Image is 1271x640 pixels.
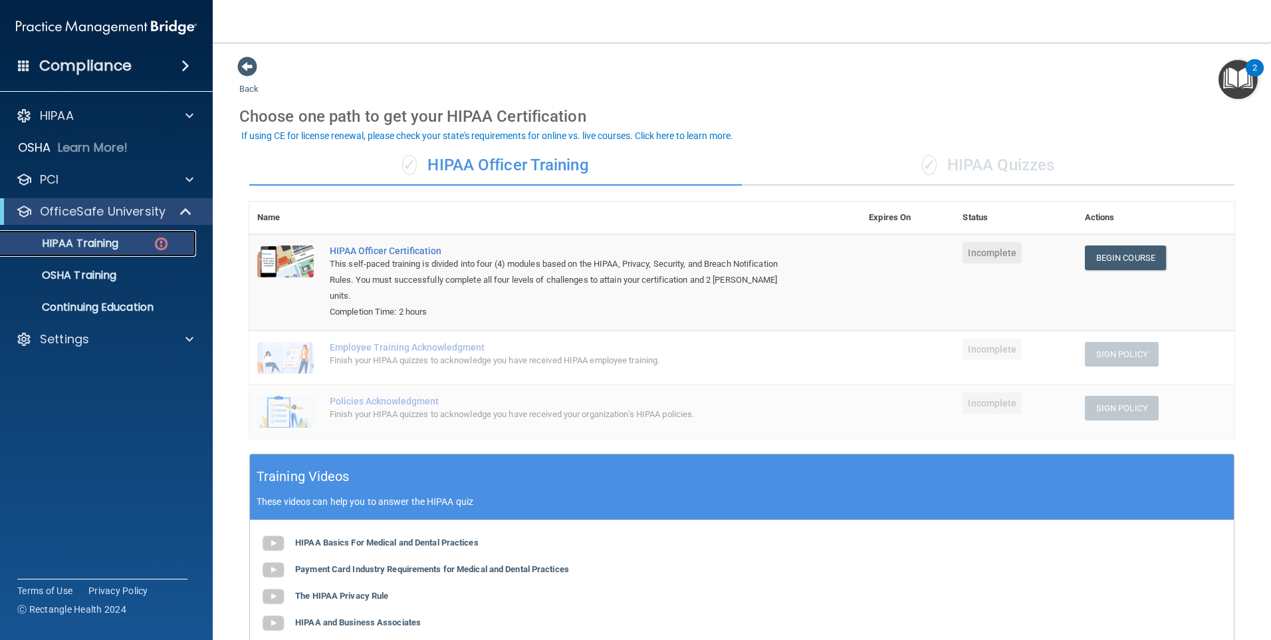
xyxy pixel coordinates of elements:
div: This self-paced training is divided into four (4) modules based on the HIPAA, Privacy, Security, ... [330,256,794,304]
div: Finish your HIPAA quizzes to acknowledge you have received your organization’s HIPAA policies. [330,406,794,422]
div: Policies Acknowledgment [330,396,794,406]
span: Incomplete [963,339,1022,360]
a: Back [239,68,259,94]
p: These videos can help you to answer the HIPAA quiz [257,496,1227,507]
p: OfficeSafe University [40,204,166,220]
div: Employee Training Acknowledgment [330,342,794,353]
p: Learn More! [58,140,128,156]
a: Settings [16,331,193,347]
button: Open Resource Center, 2 new notifications [1218,60,1258,99]
button: Sign Policy [1085,342,1159,367]
button: If using CE for license renewal, please check your state's requirements for online vs. live cours... [239,129,735,142]
img: gray_youtube_icon.38fcd6cc.png [260,530,287,557]
span: Ⓒ Rectangle Health 2024 [17,603,126,616]
th: Name [249,202,322,234]
p: Settings [40,331,89,347]
img: PMB logo [16,14,197,41]
div: Finish your HIPAA quizzes to acknowledge you have received HIPAA employee training. [330,353,794,369]
div: If using CE for license renewal, please check your state's requirements for online vs. live cours... [241,131,733,140]
img: gray_youtube_icon.38fcd6cc.png [260,557,287,583]
a: HIPAA Officer Certification [330,245,794,256]
div: Choose one path to get your HIPAA Certification [239,97,1244,136]
img: gray_youtube_icon.38fcd6cc.png [260,610,287,637]
a: PCI [16,172,193,188]
div: HIPAA Quizzes [742,146,1234,186]
a: OfficeSafe University [16,204,193,220]
div: HIPAA Officer Training [249,146,742,186]
button: Sign Policy [1085,396,1159,420]
th: Actions [1077,202,1234,234]
span: Incomplete [963,242,1022,263]
b: The HIPAA Privacy Rule [295,591,388,601]
span: Incomplete [963,393,1022,414]
img: danger-circle.6113f641.png [153,236,170,252]
b: Payment Card Industry Requirements for Medical and Dental Practices [295,564,569,574]
b: HIPAA and Business Associates [295,617,421,627]
iframe: Drift Widget Chat Controller [1041,546,1255,599]
p: OSHA [18,140,51,156]
b: HIPAA Basics For Medical and Dental Practices [295,538,479,548]
a: Begin Course [1085,245,1166,270]
div: Completion Time: 2 hours [330,304,794,320]
p: OSHA Training [9,269,116,282]
a: Terms of Use [17,584,72,597]
a: Privacy Policy [88,584,148,597]
h4: Compliance [39,57,132,75]
h5: Training Videos [257,465,350,488]
p: HIPAA [40,108,74,124]
p: PCI [40,172,58,188]
p: Continuing Education [9,301,190,314]
div: 2 [1252,68,1257,85]
span: ✓ [922,155,937,175]
th: Expires On [861,202,955,234]
th: Status [955,202,1076,234]
p: HIPAA Training [9,237,118,250]
span: ✓ [402,155,417,175]
a: HIPAA [16,108,193,124]
img: gray_youtube_icon.38fcd6cc.png [260,583,287,610]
